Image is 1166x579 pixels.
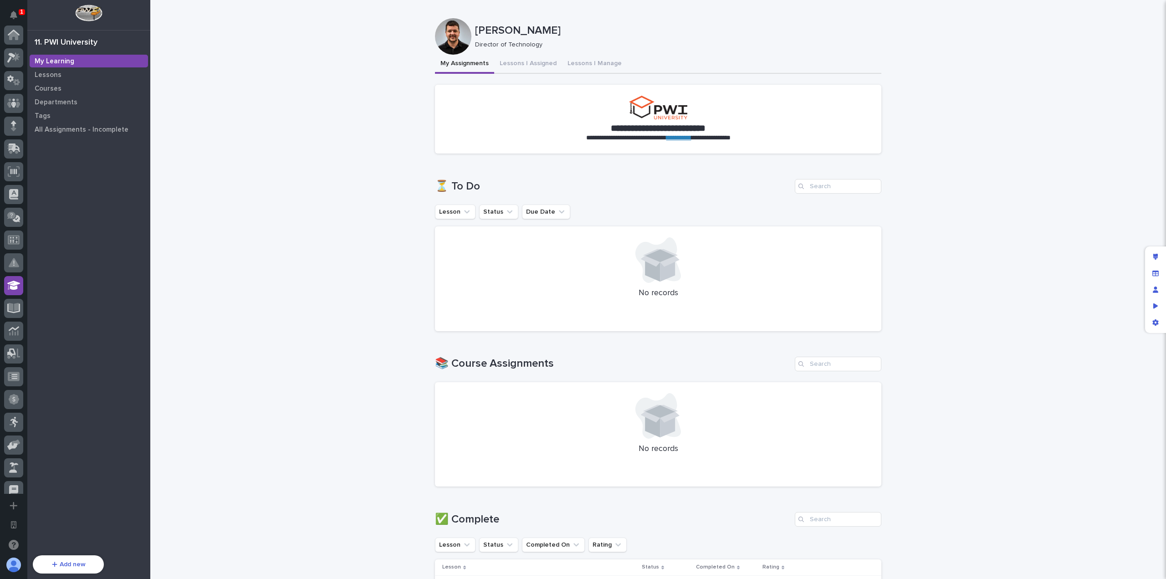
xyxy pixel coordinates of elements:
[75,5,102,21] img: Workspace Logo
[27,95,150,109] a: Departments
[562,55,627,74] button: Lessons I Manage
[35,112,51,120] p: Tags
[35,71,61,79] p: Lessons
[4,535,23,554] button: Open support chat
[442,562,461,572] p: Lesson
[522,538,585,552] button: Completed On
[4,515,23,534] button: Open workspace settings
[27,82,150,95] a: Courses
[479,205,518,219] button: Status
[435,205,476,219] button: Lesson
[446,288,870,298] p: No records
[11,11,23,26] div: Notifications1
[795,512,881,527] input: Search
[33,555,104,574] button: Add new
[35,126,128,134] p: All Assignments - Incomplete
[20,9,23,15] p: 1
[522,205,570,219] button: Due Date
[1147,298,1164,314] div: Preview as
[435,357,791,370] h1: 📚 Course Assignments
[1147,314,1164,331] div: App settings
[795,357,881,371] input: Search
[27,123,150,136] a: All Assignments - Incomplete
[795,179,881,194] input: Search
[35,85,61,93] p: Courses
[35,38,97,48] div: 11. PWI University
[642,562,659,572] p: Status
[696,562,735,572] p: Completed On
[4,555,23,574] button: users-avatar
[446,444,870,454] p: No records
[435,55,494,74] button: My Assignments
[588,538,627,552] button: Rating
[27,68,150,82] a: Lessons
[4,496,23,515] button: Add a new app...
[762,562,779,572] p: Rating
[629,96,687,119] img: pwi-university-small.png
[1147,282,1164,298] div: Manage users
[27,54,150,68] a: My Learning
[475,24,878,37] p: [PERSON_NAME]
[435,513,791,526] h1: ✅ Complete
[435,538,476,552] button: Lesson
[494,55,562,74] button: Lessons I Assigned
[479,538,518,552] button: Status
[35,98,77,107] p: Departments
[1147,249,1164,265] div: Edit layout
[475,41,874,49] p: Director of Technology
[1147,265,1164,282] div: Manage fields and data
[27,109,150,123] a: Tags
[4,5,23,25] button: Notifications
[435,180,791,193] h1: ⏳ To Do
[35,57,74,66] p: My Learning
